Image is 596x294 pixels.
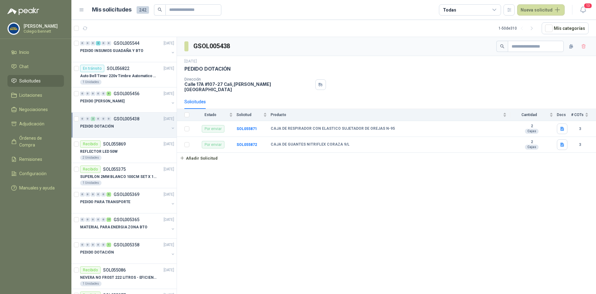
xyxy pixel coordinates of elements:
a: Manuales y ayuda [7,182,64,194]
p: [DATE] [164,242,174,248]
div: Recibido [80,166,101,173]
p: PEDIDO PARA TRANSPORTE [80,199,130,205]
p: [DATE] [164,192,174,198]
p: [DATE] [184,58,197,64]
h3: GSOL005438 [193,41,231,51]
div: Cajas [525,145,539,150]
div: 1 Unidades [80,180,102,185]
div: 0 [85,192,90,197]
p: SOL055869 [103,142,126,146]
div: 0 [85,243,90,247]
div: 0 [85,41,90,45]
p: MATERIAL PARA ENERGIA ZONA BTO [80,224,147,230]
p: [DATE] [164,217,174,223]
div: 0 [80,91,85,96]
th: Cantidad [510,109,557,121]
h1: Mis solicitudes [92,5,132,14]
a: Órdenes de Compra [7,132,64,151]
p: [DATE] [164,91,174,97]
div: 0 [96,91,101,96]
span: Producto [271,113,502,117]
div: Por enviar [202,141,224,148]
div: 2 Unidades [80,155,102,160]
p: Calle 17A #107-27 Cali , [PERSON_NAME][GEOGRAPHIC_DATA] [184,82,313,92]
div: 0 [96,217,101,222]
div: En tránsito [80,65,104,72]
button: 13 [577,4,589,16]
span: Chat [19,63,29,70]
span: Órdenes de Compra [19,135,58,148]
a: SOL055872 [237,142,257,147]
div: 5 [106,192,111,197]
a: SOL055871 [237,127,257,131]
p: Dirección [184,77,313,82]
div: Solicitudes [184,98,206,105]
span: search [500,44,504,49]
p: [DATE] [164,267,174,273]
th: Solicitud [237,109,271,121]
p: [DATE] [164,66,174,72]
div: Cajas [525,129,539,134]
a: 0 0 0 3 0 0 GSOL005544[DATE] PEDIDO INSUMOS GUADAÑA Y BTO [80,40,175,59]
span: Negociaciones [19,106,48,113]
div: 0 [101,41,106,45]
div: 0 [106,41,111,45]
a: Inicio [7,46,64,58]
div: 0 [101,217,106,222]
b: 3 [571,142,589,148]
div: 0 [91,192,95,197]
div: Por enviar [202,125,224,133]
p: PEDIDO [PERSON_NAME] [80,98,124,104]
div: 0 [101,243,106,247]
button: Nueva solicitud [517,4,565,16]
div: 0 [91,91,95,96]
a: 0 0 0 0 0 5 GSOL005369[DATE] PEDIDO PARA TRANSPORTE [80,191,175,211]
div: Recibido [80,266,101,274]
a: En tránsitoSOL056822[DATE] Auto Bell Timer 220v Timbre Automatico Para Colegios, Indust1 Unidades [71,62,177,87]
div: 1 - 50 de 310 [499,23,537,33]
p: SOL055086 [103,268,126,272]
span: Remisiones [19,156,42,163]
a: Añadir Solicitud [177,153,596,163]
p: PEDIDO DOTACIÓN [184,66,231,72]
div: 3 [96,41,101,45]
span: Manuales y ayuda [19,184,55,191]
p: PEDIDO DOTACIÓN [80,250,114,255]
th: Estado [193,109,237,121]
p: GSOL005369 [114,192,139,197]
b: 2 [510,124,553,129]
p: NEVERA NO FROST 222 LITROS - EFICIENCIA ENERGETICA A [80,275,157,281]
div: 1 Unidades [80,281,102,286]
p: [DATE] [164,116,174,122]
a: 0 0 2 0 0 0 GSOL005438[DATE] PEDIDO DOTACIÓN [80,115,175,135]
div: Todas [443,7,456,13]
div: 17 [106,217,111,222]
b: CAJA DE RESPIRADOR CON ELASTICO SUJETADOR DE OREJAS N-95 [271,126,395,131]
div: 0 [80,217,85,222]
b: 2 [510,140,553,145]
div: 1 [106,243,111,247]
div: 2 [91,117,95,121]
a: Adjudicación [7,118,64,130]
div: 0 [91,41,95,45]
p: GSOL005456 [114,91,139,96]
span: Configuración [19,170,47,177]
p: SOL056822 [107,66,129,71]
p: SOL055375 [103,167,126,171]
span: Solicitudes [19,77,41,84]
p: Colegio Bennett [24,30,62,33]
span: 242 [137,6,149,14]
div: 0 [80,41,85,45]
span: Cantidad [510,113,548,117]
a: 0 0 0 0 0 1 GSOL005358[DATE] PEDIDO DOTACIÓN [80,241,175,261]
a: Remisiones [7,153,64,165]
p: SUPERLON 2MM BLANCO 100CM SET X 150 METROS [80,174,157,180]
div: 0 [96,243,101,247]
span: Solicitud [237,113,262,117]
p: [DATE] [164,141,174,147]
div: 0 [91,243,95,247]
div: Recibido [80,140,101,148]
div: 0 [85,91,90,96]
b: 3 [571,126,589,132]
